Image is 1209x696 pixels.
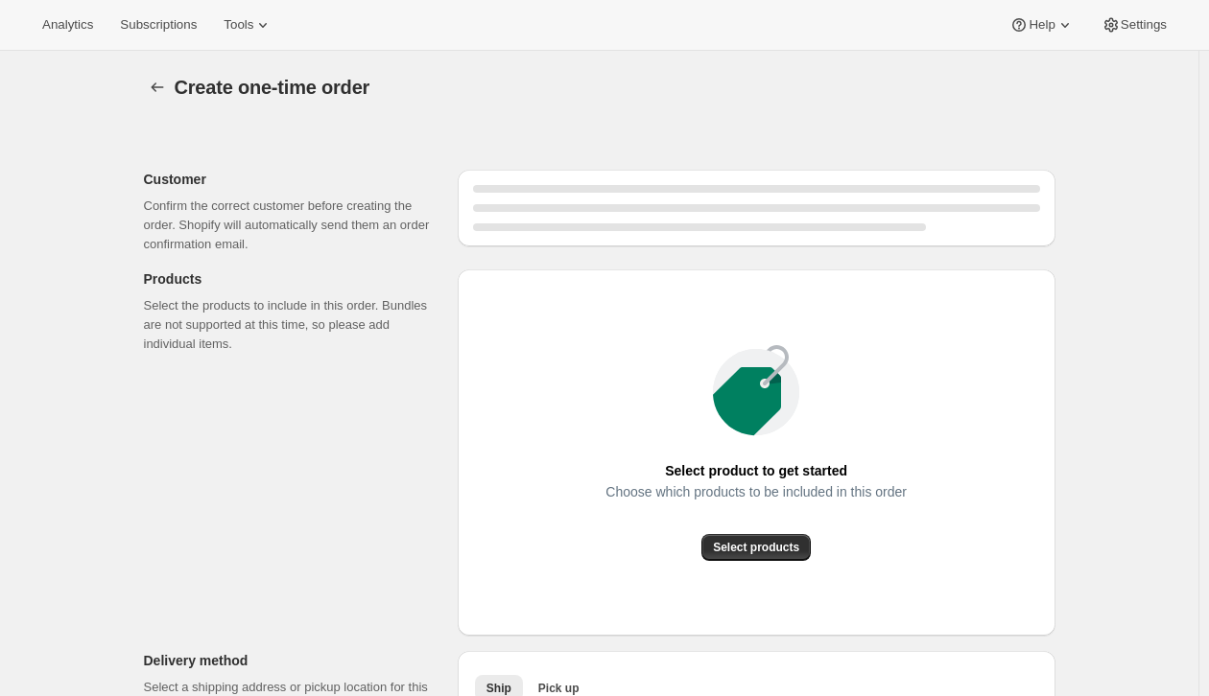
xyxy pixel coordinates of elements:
p: Confirm the correct customer before creating the order. Shopify will automatically send them an o... [144,197,442,254]
span: Create one-time order [175,77,370,98]
span: Pick up [538,681,580,696]
p: Select the products to include in this order. Bundles are not supported at this time, so please a... [144,296,442,354]
span: Help [1029,17,1055,33]
p: Delivery method [144,651,442,670]
span: Select products [713,540,799,555]
button: Select products [701,534,811,561]
button: Help [998,12,1085,38]
button: Tools [212,12,284,38]
button: Analytics [31,12,105,38]
p: Products [144,269,442,289]
button: Settings [1090,12,1178,38]
span: Settings [1121,17,1167,33]
p: Customer [144,170,442,189]
span: Select product to get started [665,457,847,484]
span: Analytics [42,17,93,33]
span: Choose which products to be included in this order [605,478,907,505]
span: Ship [486,681,511,696]
span: Subscriptions [120,17,197,33]
span: Tools [224,17,253,33]
button: Subscriptions [108,12,208,38]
